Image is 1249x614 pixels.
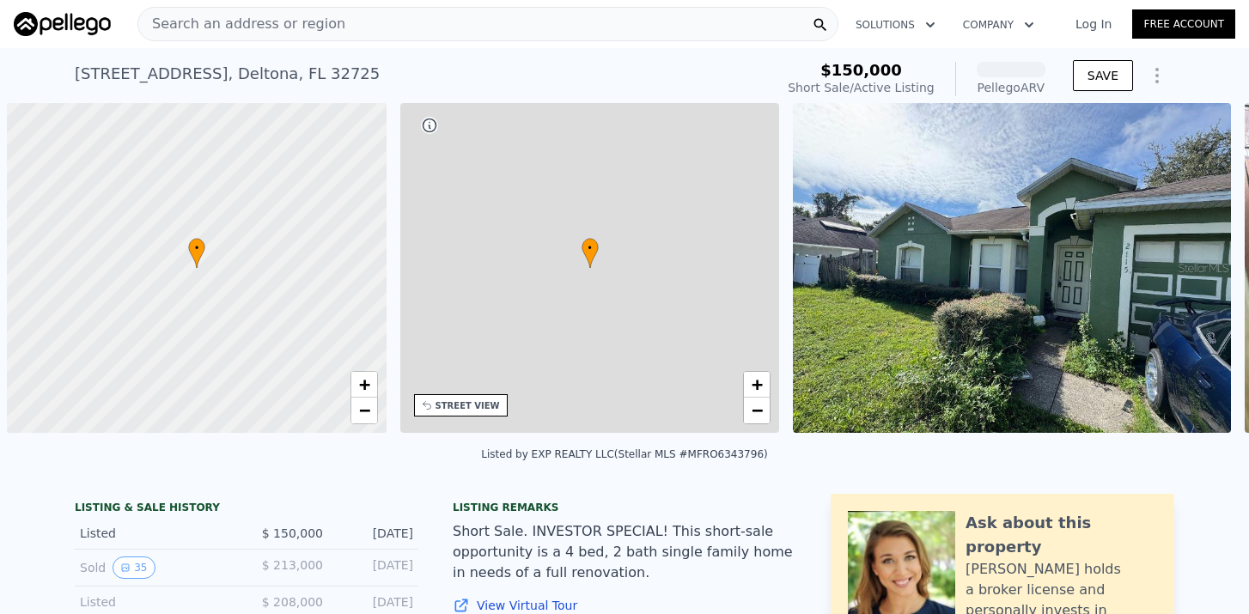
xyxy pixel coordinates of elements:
[977,79,1045,96] div: Pellego ARV
[337,556,413,579] div: [DATE]
[337,525,413,542] div: [DATE]
[337,593,413,611] div: [DATE]
[793,103,1231,433] img: Sale: 169675596 Parcel: 23556919
[854,81,935,94] span: Active Listing
[752,399,763,421] span: −
[113,556,155,579] button: View historical data
[1132,9,1235,39] a: Free Account
[842,9,949,40] button: Solutions
[453,597,796,614] a: View Virtual Tour
[262,558,323,572] span: $ 213,000
[744,398,770,423] a: Zoom out
[453,521,796,583] div: Short Sale. INVESTOR SPECIAL! This short-sale opportunity is a 4 bed, 2 bath single family home i...
[262,526,323,540] span: $ 150,000
[80,593,233,611] div: Listed
[453,501,796,514] div: Listing remarks
[966,511,1157,559] div: Ask about this property
[138,14,345,34] span: Search an address or region
[351,398,377,423] a: Zoom out
[820,61,902,79] span: $150,000
[351,372,377,398] a: Zoom in
[358,399,369,421] span: −
[582,240,599,256] span: •
[744,372,770,398] a: Zoom in
[80,525,233,542] div: Listed
[262,595,323,609] span: $ 208,000
[788,81,854,94] span: Short Sale /
[1140,58,1174,93] button: Show Options
[14,12,111,36] img: Pellego
[582,238,599,268] div: •
[75,62,380,86] div: [STREET_ADDRESS] , Deltona , FL 32725
[1073,60,1133,91] button: SAVE
[752,374,763,395] span: +
[358,374,369,395] span: +
[75,501,418,518] div: LISTING & SALE HISTORY
[436,399,500,412] div: STREET VIEW
[949,9,1048,40] button: Company
[188,240,205,256] span: •
[1055,15,1132,33] a: Log In
[80,556,233,579] div: Sold
[481,448,767,460] div: Listed by EXP REALTY LLC (Stellar MLS #MFRO6343796)
[188,238,205,268] div: •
